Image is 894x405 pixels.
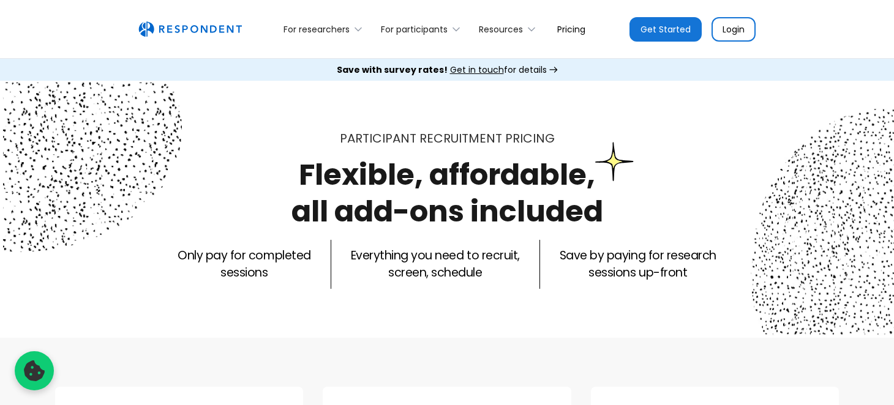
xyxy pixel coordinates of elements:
a: Login [712,17,756,42]
div: For participants [381,23,448,35]
div: Resources [479,23,523,35]
div: For researchers [284,23,350,35]
div: For participants [374,15,472,43]
div: for details [337,64,547,76]
a: Get Started [629,17,702,42]
p: Save by paying for research sessions up-front [560,247,716,281]
div: Resources [472,15,547,43]
a: Pricing [547,15,595,43]
p: Only pay for completed sessions [178,247,310,281]
span: Participant recruitment [340,130,502,147]
span: Get in touch [450,64,504,76]
strong: Save with survey rates! [337,64,448,76]
p: Everything you need to recruit, screen, schedule [351,247,520,281]
a: home [138,21,242,37]
span: PRICING [505,130,555,147]
div: For researchers [277,15,374,43]
img: Untitled UI logotext [138,21,242,37]
h1: Flexible, affordable, all add-ons included [291,154,603,232]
